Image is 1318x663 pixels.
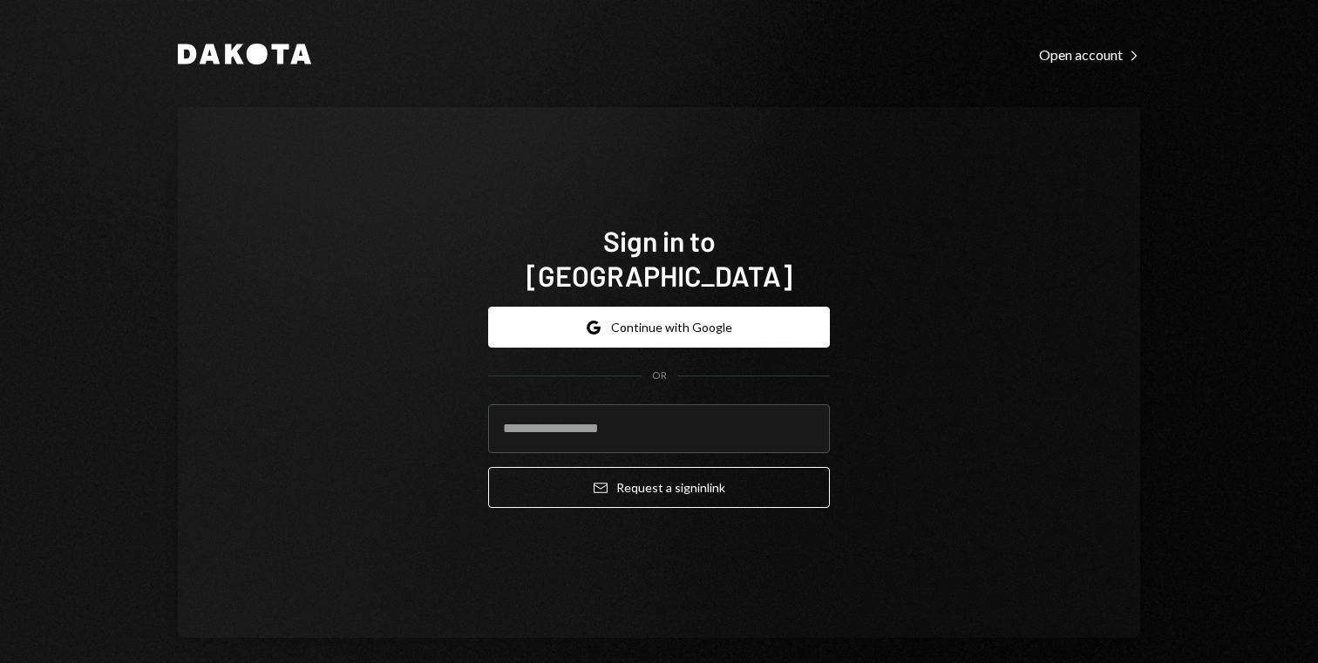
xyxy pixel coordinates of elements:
div: OR [652,369,667,383]
div: Open account [1039,46,1140,64]
button: Continue with Google [488,307,830,348]
button: Request a signinlink [488,467,830,508]
h1: Sign in to [GEOGRAPHIC_DATA] [488,223,830,293]
a: Open account [1039,44,1140,64]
